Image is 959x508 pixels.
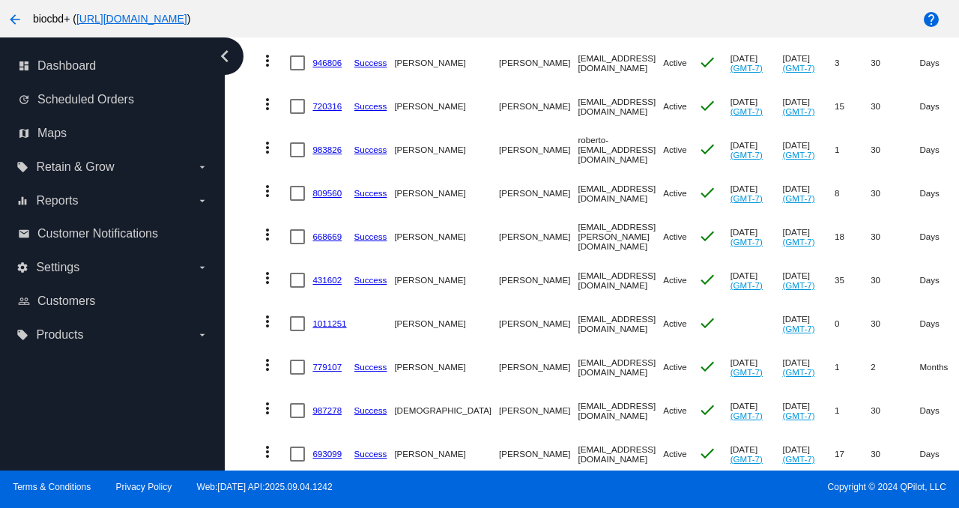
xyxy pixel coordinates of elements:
a: Success [354,449,387,459]
a: (GMT-7) [730,237,763,247]
mat-cell: [EMAIL_ADDRESS][DOMAIN_NAME] [578,85,663,128]
mat-icon: more_vert [258,443,276,461]
span: Customer Notifications [37,227,158,241]
mat-cell: [PERSON_NAME] [499,432,578,476]
mat-cell: [DEMOGRAPHIC_DATA] [394,389,499,432]
mat-cell: [PERSON_NAME] [499,85,578,128]
a: update Scheduled Orders [18,88,208,112]
a: (GMT-7) [730,280,763,290]
mat-icon: help [922,10,940,28]
mat-cell: [DATE] [730,41,783,85]
mat-icon: more_vert [258,139,276,157]
mat-cell: [DATE] [730,85,783,128]
a: 983826 [312,145,342,154]
mat-cell: 8 [835,172,871,215]
mat-cell: 30 [871,389,919,432]
span: Active [663,101,687,111]
mat-cell: [PERSON_NAME] [499,41,578,85]
span: Dashboard [37,59,96,73]
mat-cell: [PERSON_NAME] [499,345,578,389]
mat-cell: [DATE] [782,432,835,476]
mat-cell: [EMAIL_ADDRESS][DOMAIN_NAME] [578,172,663,215]
mat-cell: [DATE] [730,128,783,172]
mat-cell: [PERSON_NAME] [394,128,499,172]
a: (GMT-7) [782,454,814,464]
mat-cell: 30 [871,215,919,258]
mat-icon: check [698,357,716,375]
a: (GMT-7) [730,367,763,377]
i: update [18,94,30,106]
mat-cell: 15 [835,85,871,128]
mat-cell: [PERSON_NAME] [499,389,578,432]
a: 946806 [312,58,342,67]
mat-icon: check [698,270,716,288]
span: Active [663,275,687,285]
mat-cell: [PERSON_NAME] [394,215,499,258]
a: email Customer Notifications [18,222,208,246]
a: 987278 [312,405,342,415]
mat-cell: [PERSON_NAME] [499,258,578,302]
mat-cell: [DATE] [782,258,835,302]
mat-icon: arrow_back [6,10,24,28]
mat-cell: 30 [871,172,919,215]
a: Success [354,232,387,241]
a: Success [354,275,387,285]
i: arrow_drop_down [196,161,208,173]
span: Settings [36,261,79,274]
mat-cell: [PERSON_NAME] [394,345,499,389]
a: Success [354,405,387,415]
mat-icon: more_vert [258,182,276,200]
mat-cell: [DATE] [782,215,835,258]
mat-cell: [DATE] [730,345,783,389]
a: (GMT-7) [730,454,763,464]
a: (GMT-7) [782,63,814,73]
mat-cell: [DATE] [730,215,783,258]
i: arrow_drop_down [196,329,208,341]
mat-cell: [PERSON_NAME] [394,41,499,85]
i: arrow_drop_down [196,195,208,207]
a: (GMT-7) [730,106,763,116]
mat-cell: [EMAIL_ADDRESS][DOMAIN_NAME] [578,432,663,476]
span: Active [663,58,687,67]
mat-cell: 30 [871,432,919,476]
a: (GMT-7) [782,150,814,160]
mat-cell: [DATE] [782,41,835,85]
mat-cell: 30 [871,258,919,302]
mat-cell: [DATE] [730,172,783,215]
a: 693099 [312,449,342,459]
mat-cell: [DATE] [782,85,835,128]
mat-cell: 3 [835,41,871,85]
a: (GMT-7) [782,367,814,377]
a: Web:[DATE] API:2025.09.04.1242 [197,482,333,492]
mat-icon: check [698,53,716,71]
mat-icon: more_vert [258,356,276,374]
a: Terms & Conditions [13,482,91,492]
mat-icon: check [698,444,716,462]
a: map Maps [18,121,208,145]
mat-cell: [DATE] [782,302,835,345]
mat-cell: [EMAIL_ADDRESS][DOMAIN_NAME] [578,389,663,432]
a: people_outline Customers [18,289,208,313]
a: dashboard Dashboard [18,54,208,78]
a: Success [354,145,387,154]
mat-cell: [DATE] [782,345,835,389]
span: Retain & Grow [36,160,114,174]
mat-icon: more_vert [258,52,276,70]
i: chevron_left [213,44,237,68]
span: Active [663,362,687,372]
i: map [18,127,30,139]
span: Reports [36,194,78,208]
mat-cell: 35 [835,258,871,302]
a: [URL][DOMAIN_NAME] [76,13,187,25]
mat-cell: [DATE] [782,128,835,172]
mat-icon: check [698,184,716,202]
mat-cell: [DATE] [730,432,783,476]
mat-cell: 1 [835,389,871,432]
i: arrow_drop_down [196,261,208,273]
a: 1011251 [312,318,346,328]
mat-cell: [PERSON_NAME] [499,172,578,215]
mat-cell: 0 [835,302,871,345]
mat-cell: [PERSON_NAME] [499,302,578,345]
span: Active [663,232,687,241]
span: Active [663,449,687,459]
